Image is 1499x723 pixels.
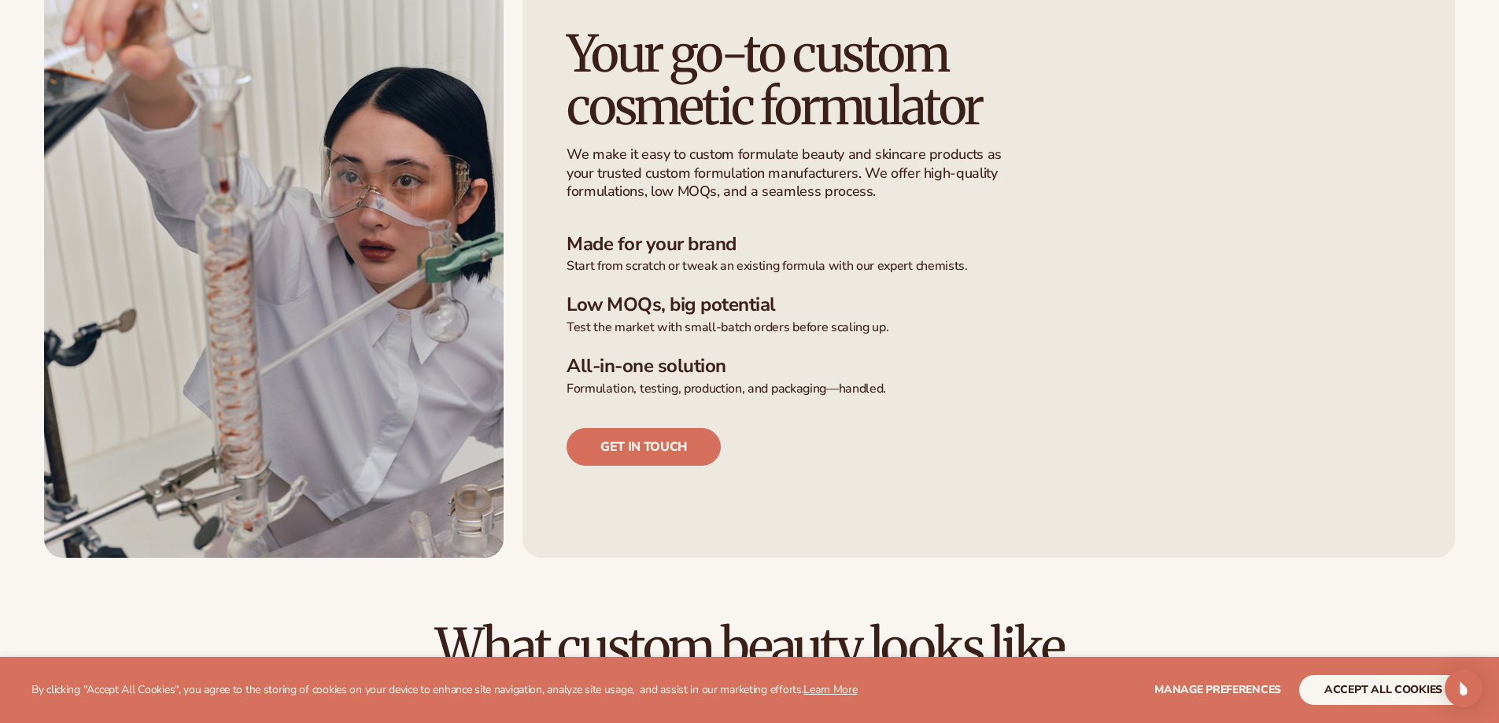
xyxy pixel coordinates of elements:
[1299,675,1468,705] button: accept all cookies
[567,146,1011,201] p: We make it easy to custom formulate beauty and skincare products as your trusted custom formulati...
[567,319,1411,336] p: Test the market with small-batch orders before scaling up.
[31,684,858,697] p: By clicking "Accept All Cookies", you agree to the storing of cookies on your device to enhance s...
[803,682,857,697] a: Learn More
[1154,682,1281,697] span: Manage preferences
[1445,670,1482,707] div: Open Intercom Messenger
[567,293,1411,316] h3: Low MOQs, big potential
[567,258,1411,275] p: Start from scratch or tweak an existing formula with our expert chemists.
[567,381,1411,397] p: Formulation, testing, production, and packaging—handled.
[1154,675,1281,705] button: Manage preferences
[567,355,1411,378] h3: All-in-one solution
[567,28,1045,133] h1: Your go-to custom cosmetic formulator
[567,428,721,466] a: Get in touch
[567,233,1411,256] h3: Made for your brand
[44,621,1455,673] h2: What custom beauty looks like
